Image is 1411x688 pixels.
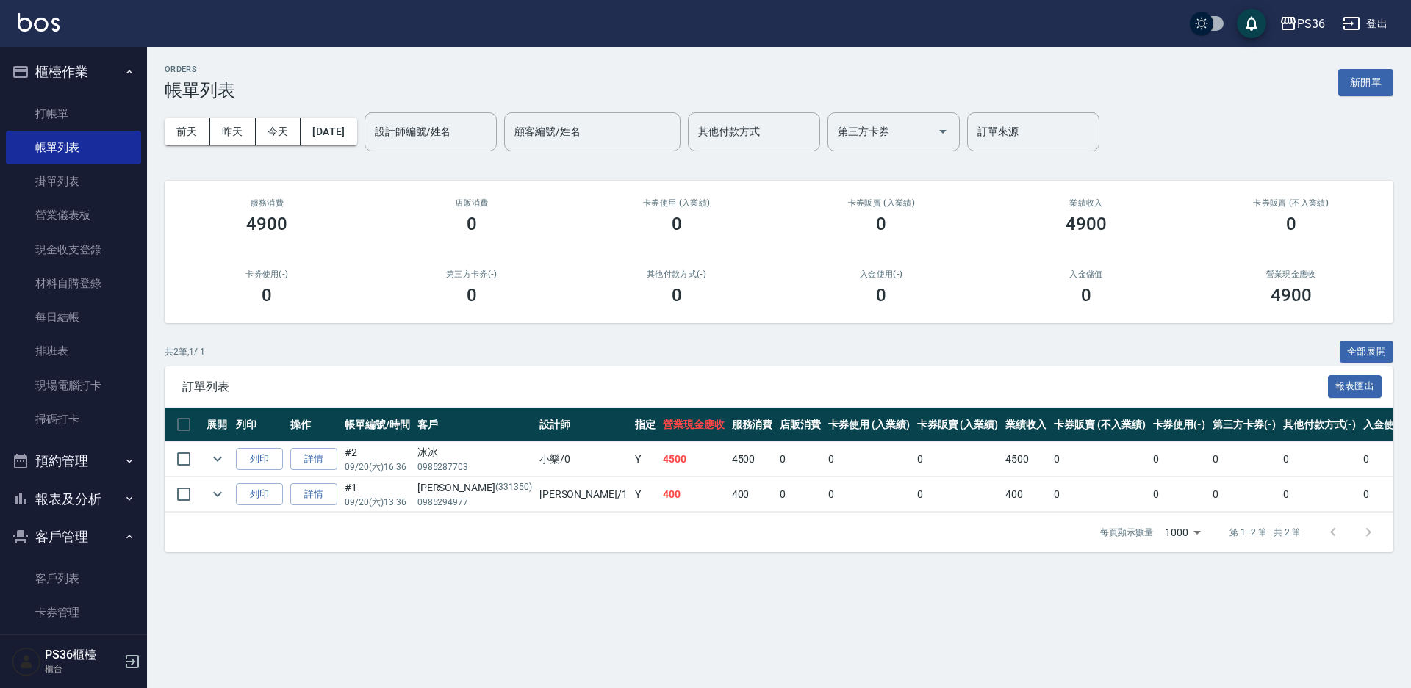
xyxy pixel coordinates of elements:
[467,214,477,234] h3: 0
[345,460,410,474] p: 09/20 (六) 16:36
[825,442,913,477] td: 0
[1002,477,1050,512] td: 400
[341,442,414,477] td: #2
[536,442,631,477] td: 小樂 /0
[387,269,557,279] h2: 第三方卡券(-)
[659,442,728,477] td: 4500
[6,369,141,402] a: 現場電腦打卡
[1066,214,1107,234] h3: 4900
[232,408,287,442] th: 列印
[1206,198,1376,208] h2: 卡券販賣 (不入業績)
[1229,526,1301,539] p: 第 1–2 筆 共 2 筆
[6,300,141,334] a: 每日結帳
[182,269,352,279] h2: 卡券使用(-)
[6,402,141,436] a: 掃碼打卡
[1279,442,1360,477] td: 0
[1279,408,1360,442] th: 其他付款方式(-)
[182,380,1328,394] span: 訂單列表
[631,408,659,442] th: 指定
[290,483,337,506] a: 詳情
[1149,442,1210,477] td: 0
[210,118,256,145] button: 昨天
[659,408,728,442] th: 營業現金應收
[6,53,141,91] button: 櫃檯作業
[345,496,410,509] p: 09/20 (六) 13:36
[236,483,283,506] button: 列印
[797,198,966,208] h2: 卡券販賣 (入業績)
[1050,408,1149,442] th: 卡券販賣 (不入業績)
[236,448,283,471] button: 列印
[387,198,557,208] h2: 店販消費
[1271,285,1312,305] h3: 4900
[6,442,141,480] button: 預約管理
[776,408,825,442] th: 店販消費
[1328,375,1382,398] button: 報表匯出
[246,214,287,234] h3: 4900
[1209,477,1279,512] td: 0
[6,629,141,663] a: 入金管理
[728,442,777,477] td: 4500
[913,477,1002,512] td: 0
[165,80,235,101] h3: 帳單列表
[1338,69,1393,96] button: 新開單
[1274,9,1331,39] button: PS36
[1002,408,1050,442] th: 業績收入
[290,448,337,471] a: 詳情
[207,448,229,470] button: expand row
[1002,442,1050,477] td: 4500
[6,97,141,131] a: 打帳單
[182,198,352,208] h3: 服務消費
[287,408,341,442] th: 操作
[1340,341,1394,363] button: 全部展開
[825,477,913,512] td: 0
[301,118,356,145] button: [DATE]
[1286,214,1296,234] h3: 0
[672,214,682,234] h3: 0
[1149,408,1210,442] th: 卡券使用(-)
[1206,269,1376,279] h2: 營業現金應收
[825,408,913,442] th: 卡券使用 (入業績)
[672,285,682,305] h3: 0
[1237,9,1266,38] button: save
[1050,442,1149,477] td: 0
[1149,477,1210,512] td: 0
[776,477,825,512] td: 0
[1159,513,1206,552] div: 1000
[728,477,777,512] td: 400
[1209,442,1279,477] td: 0
[165,345,205,358] p: 共 2 筆, 1 / 1
[207,483,229,505] button: expand row
[417,460,532,474] p: 0985287703
[6,267,141,300] a: 材料自購登錄
[1297,15,1325,33] div: PS36
[256,118,301,145] button: 今天
[6,562,141,595] a: 客戶列表
[341,408,414,442] th: 帳單編號/時間
[776,442,825,477] td: 0
[1338,75,1393,89] a: 新開單
[165,65,235,74] h2: ORDERS
[6,198,141,232] a: 營業儀表板
[797,269,966,279] h2: 入金使用(-)
[6,518,141,556] button: 客戶管理
[6,233,141,267] a: 現金收支登錄
[495,480,532,496] p: (331350)
[931,120,955,143] button: Open
[1002,269,1171,279] h2: 入金儲值
[536,477,631,512] td: [PERSON_NAME] /1
[165,118,210,145] button: 前天
[536,408,631,442] th: 設計師
[1050,477,1149,512] td: 0
[592,198,761,208] h2: 卡券使用 (入業績)
[18,13,60,32] img: Logo
[6,164,141,198] a: 掛單列表
[659,477,728,512] td: 400
[45,648,120,662] h5: PS36櫃檯
[1002,198,1171,208] h2: 業績收入
[203,408,232,442] th: 展開
[1279,477,1360,512] td: 0
[417,445,532,460] div: 冰冰
[341,477,414,512] td: #1
[6,595,141,629] a: 卡券管理
[417,480,532,496] div: [PERSON_NAME]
